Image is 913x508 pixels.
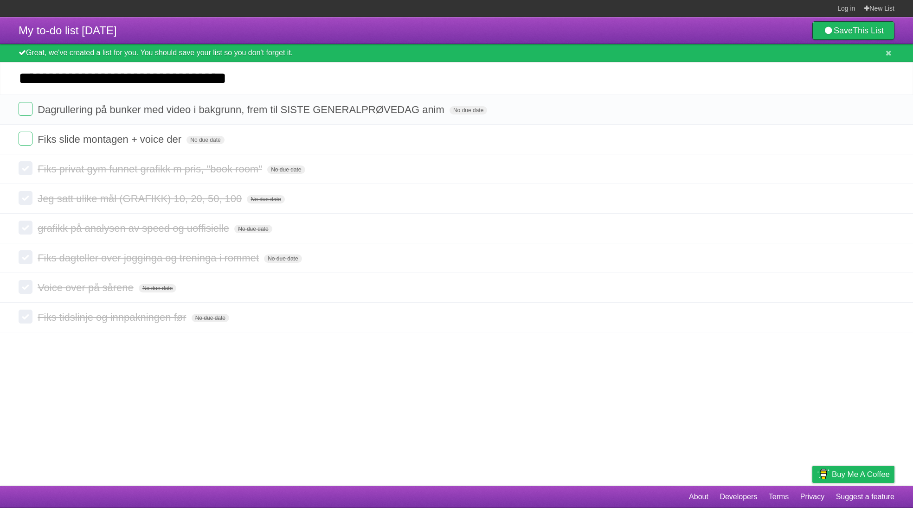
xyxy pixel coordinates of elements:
span: grafikk på analysen av speed og uoffisielle [38,222,231,234]
span: No due date [267,165,305,174]
span: Dagrullering på bunker med video i bakgrunn, frem til SISTE GENERALPRØVEDAG anim [38,104,447,115]
label: Done [19,132,32,146]
label: Done [19,102,32,116]
a: Buy me a coffee [812,466,894,483]
span: No due date [247,195,284,203]
span: Fiks slide montagen + voice der [38,133,184,145]
label: Done [19,221,32,235]
span: Fiks privat gym funnet grafikk m pris, "book room" [38,163,264,175]
a: Privacy [800,488,824,506]
span: Fiks dagteller over jogginga og treninga i rommet [38,252,261,264]
span: Jeg satt ulike mål (GRAFIKK) 10, 20, 50, 100 [38,193,244,204]
span: No due date [450,106,487,114]
a: SaveThis List [812,21,894,40]
img: Buy me a coffee [817,466,829,482]
span: Buy me a coffee [832,466,890,483]
a: Terms [769,488,789,506]
label: Done [19,250,32,264]
span: No due date [139,284,176,292]
a: About [689,488,708,506]
span: Voice over på sårene [38,282,136,293]
span: No due date [192,314,229,322]
label: Done [19,191,32,205]
span: No due date [234,225,272,233]
a: Developers [720,488,757,506]
a: Suggest a feature [836,488,894,506]
span: My to-do list [DATE] [19,24,117,37]
span: Fiks tidslinje og innpakningen før [38,311,188,323]
b: This List [853,26,884,35]
span: No due date [186,136,224,144]
span: No due date [264,254,302,263]
label: Done [19,310,32,324]
label: Done [19,161,32,175]
label: Done [19,280,32,294]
